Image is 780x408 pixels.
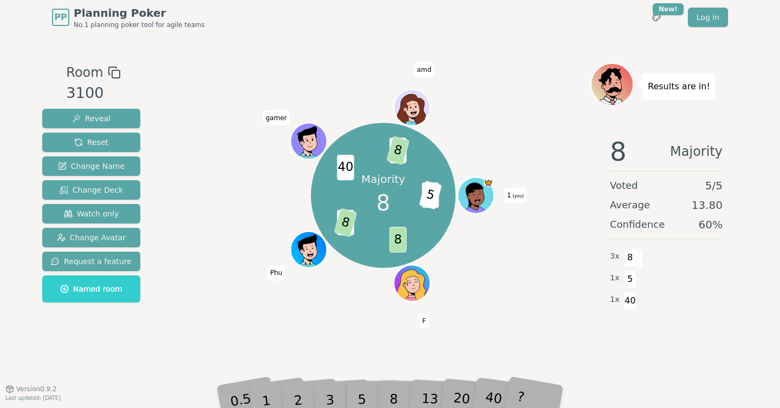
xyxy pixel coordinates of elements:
[268,265,285,280] span: Click to change your name
[610,139,627,164] span: 8
[504,188,526,203] span: Click to change your name
[459,178,493,212] button: Click to change your avatar
[42,133,140,152] button: Reset
[361,172,405,187] p: Majority
[419,313,428,328] span: Click to change your name
[42,228,140,247] button: Change Avatar
[699,217,723,232] span: 60 %
[51,256,132,267] span: Request a feature
[66,82,120,104] div: 3100
[42,180,140,200] button: Change Deck
[57,232,126,243] span: Change Avatar
[42,156,140,176] button: Change Name
[389,227,407,253] span: 8
[42,252,140,271] button: Request a feature
[624,292,636,310] span: 40
[52,5,205,29] a: PPPlanning PokerNo.1 planning poker tool for agile teams
[624,248,636,267] span: 8
[74,5,205,21] span: Planning Poker
[72,113,110,124] span: Reveal
[5,395,61,401] span: Last updated: [DATE]
[376,187,390,219] span: 8
[64,208,119,219] span: Watch only
[60,284,122,294] span: Named room
[610,198,650,213] span: Average
[653,3,684,15] div: New!
[334,208,357,238] span: 8
[74,137,108,148] span: Reset
[414,62,434,77] span: Click to change your name
[54,11,67,24] span: PP
[74,21,205,29] span: No.1 planning poker tool for agile teams
[42,275,140,302] button: Named room
[263,110,289,125] span: Click to change your name
[692,198,723,213] span: 13.80
[610,217,665,232] span: Confidence
[705,178,723,193] span: 5 / 5
[610,272,620,284] span: 1 x
[648,79,710,94] p: Results are in!
[511,194,524,199] span: (you)
[610,294,620,306] span: 1 x
[16,385,57,393] span: Version 0.9.2
[60,185,123,195] span: Change Deck
[670,139,723,164] span: Majority
[647,8,666,27] button: New!
[337,155,354,180] span: 40
[419,181,442,210] span: 5
[5,385,57,393] button: Version0.9.2
[688,8,728,27] a: Log in
[610,178,638,193] span: Voted
[386,136,409,166] span: 8
[42,204,140,223] button: Watch only
[484,178,493,187] span: 1 is the host
[58,161,125,172] span: Change Name
[624,270,636,288] span: 5
[66,63,103,82] span: Room
[42,109,140,128] button: Reveal
[610,251,620,262] span: 3 x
